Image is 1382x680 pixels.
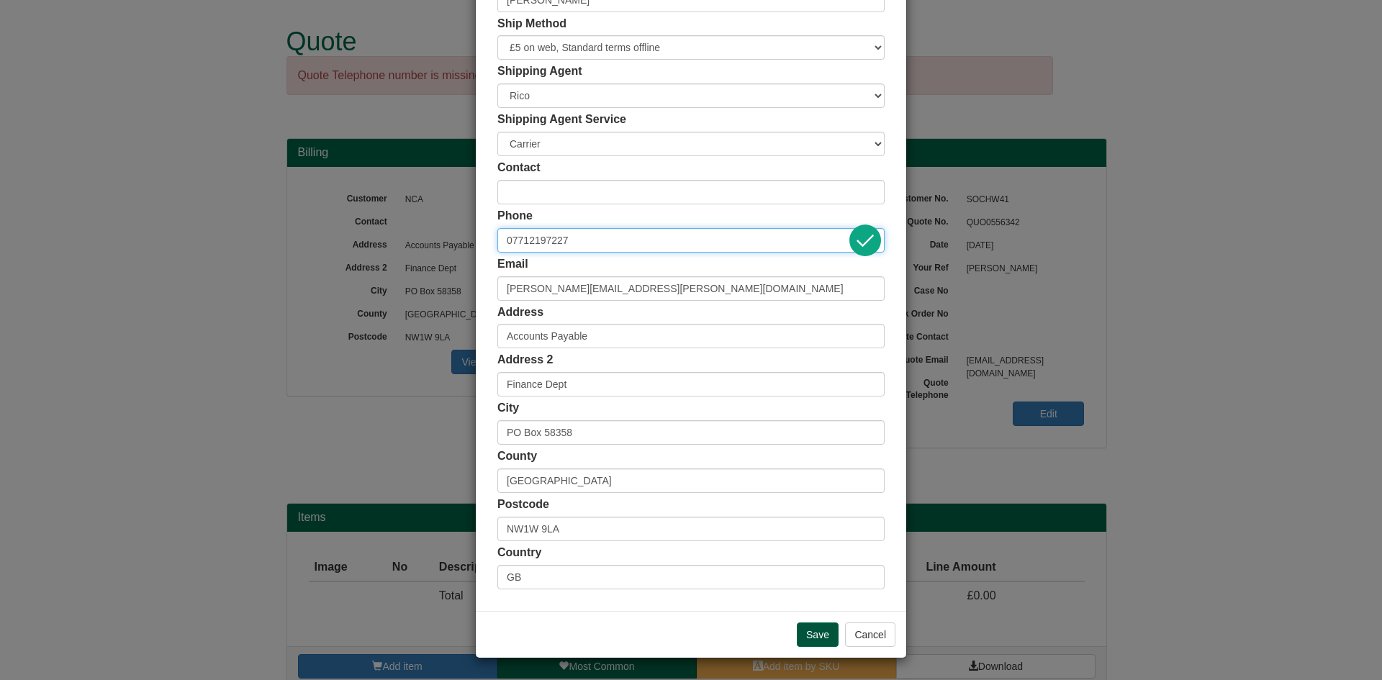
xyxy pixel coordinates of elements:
[497,256,528,273] label: Email
[497,352,553,368] label: Address 2
[797,622,839,647] input: Save
[497,304,543,321] label: Address
[497,545,541,561] label: Country
[497,448,537,465] label: County
[497,497,549,513] label: Postcode
[497,160,541,176] label: Contact
[497,208,533,225] label: Phone
[845,622,895,647] button: Cancel
[497,228,885,253] input: Mobile Preferred
[497,112,626,128] label: Shipping Agent Service
[497,16,566,32] label: Ship Method
[497,400,519,417] label: City
[497,63,582,80] label: Shipping Agent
